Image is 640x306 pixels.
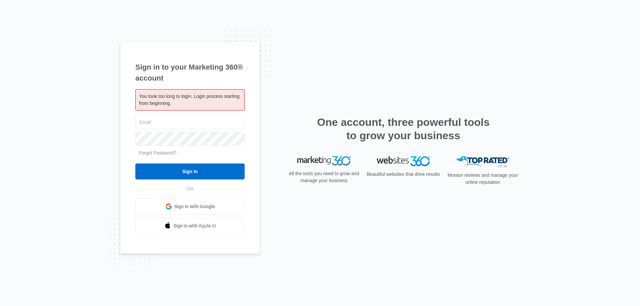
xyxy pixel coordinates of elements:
[445,172,520,186] p: Monitor reviews and manage your online reputation
[173,222,216,229] span: Sign in with Apple Id
[135,62,245,84] h1: Sign in to your Marketing 360® account
[377,156,430,166] img: Websites 360
[135,218,245,234] a: Sign in with Apple Id
[315,116,492,142] h2: One account, three powerful tools to grow your business
[182,185,198,192] span: OR
[287,170,361,184] p: All the tools you need to grow and manage your business
[139,94,239,106] span: You took too long to login. Login process starting from beginning.
[135,198,245,214] a: Sign in with Google
[297,156,351,165] img: Marketing 360
[366,171,441,178] p: Beautiful websites that drive results
[135,163,245,179] input: Sign In
[174,203,215,210] span: Sign in with Google
[456,156,509,167] img: Top Rated Local
[139,150,177,155] a: Forgot Password?
[135,115,245,129] input: Email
